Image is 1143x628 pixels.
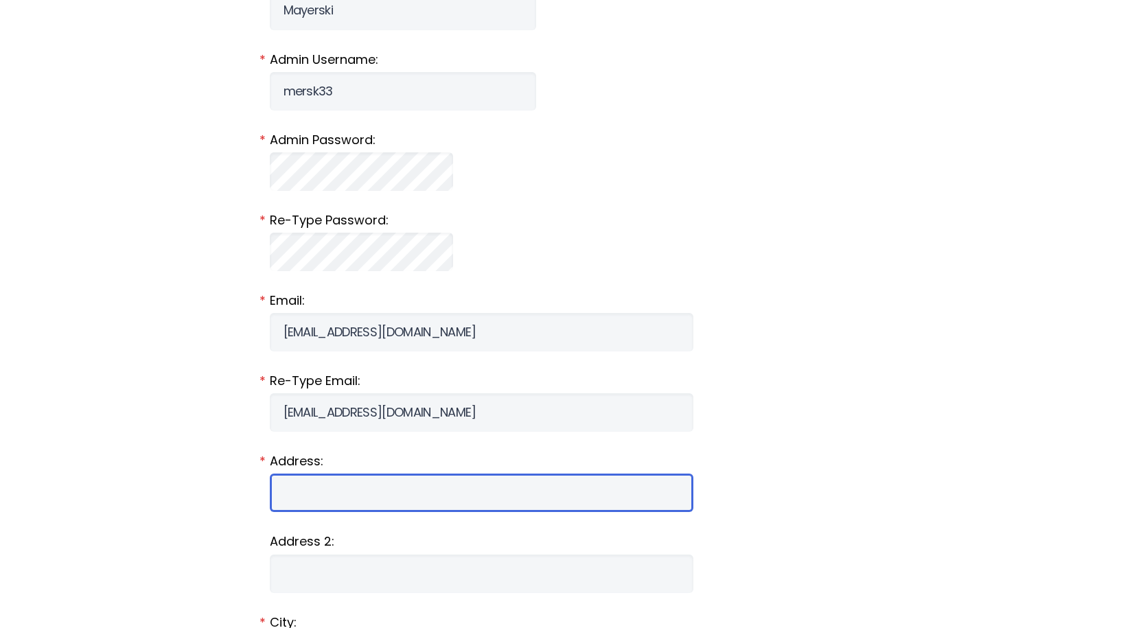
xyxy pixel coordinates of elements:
label: Email: [270,292,874,310]
label: Admin Username: [270,51,874,69]
label: Address: [270,452,874,470]
label: Re-Type Password: [270,211,874,229]
label: Admin Password: [270,131,874,149]
label: Re-Type Email: [270,372,874,390]
label: Address 2: [270,533,874,550]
